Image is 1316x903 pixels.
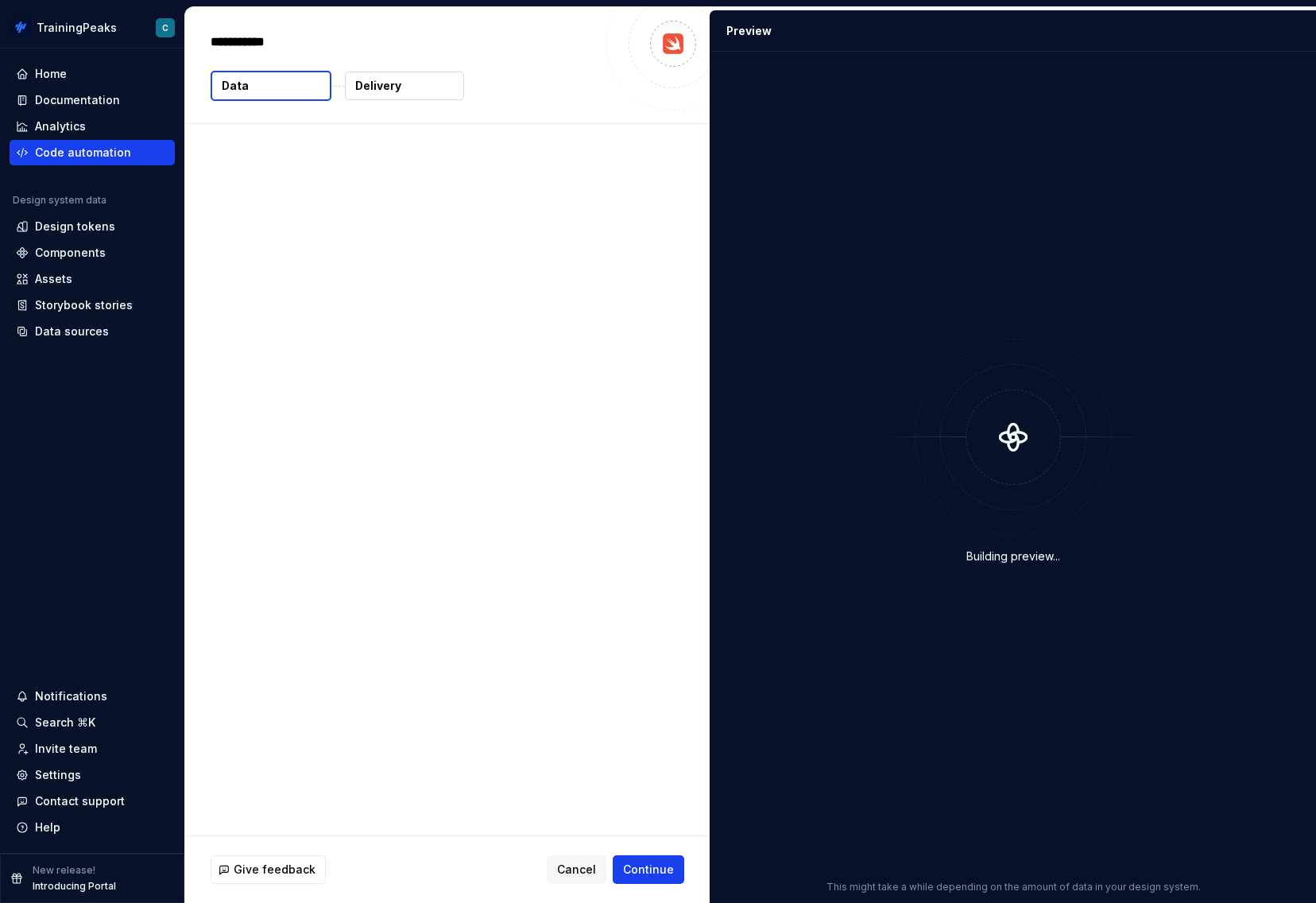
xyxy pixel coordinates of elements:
button: TrainingPeaksC [3,10,181,45]
div: Preview [726,23,772,39]
span: Continue [623,862,674,878]
a: Data sources [10,319,175,344]
div: TrainingPeaks [37,20,117,36]
div: C [162,21,168,34]
a: Invite team [10,736,175,762]
a: Code automation [10,140,175,165]
div: Code automation [35,145,131,161]
button: Continue [613,855,684,884]
div: Assets [35,271,72,287]
p: Introducing Portal [33,880,116,893]
a: Storybook stories [10,293,175,318]
div: Contact support [35,793,125,809]
button: Give feedback [211,855,326,884]
p: Data [222,78,249,94]
span: Cancel [557,862,596,878]
div: Components [35,245,106,261]
button: Help [10,815,175,840]
p: New release! [33,864,95,877]
a: Settings [10,762,175,788]
button: Data [211,71,331,101]
a: Components [10,240,175,265]
div: Design system data [13,194,106,207]
a: Design tokens [10,214,175,239]
span: Give feedback [234,862,315,878]
div: Analytics [35,118,86,134]
button: Contact support [10,789,175,814]
button: Notifications [10,684,175,709]
a: Home [10,61,175,87]
a: Assets [10,266,175,292]
a: Analytics [10,114,175,139]
img: 4eb2c90a-beb3-47d2-b0e5-0e686db1db46.png [11,18,30,37]
div: Help [35,820,60,835]
div: Documentation [35,92,120,108]
button: Search ⌘K [10,710,175,735]
div: Invite team [35,741,97,757]
div: Storybook stories [35,297,133,313]
p: This might take a while depending on the amount of data in your design system. [826,881,1201,893]
div: Notifications [35,688,107,704]
p: Delivery [355,78,401,94]
div: Data sources [35,324,109,339]
div: Search ⌘K [35,715,95,731]
a: Documentation [10,87,175,113]
div: Home [35,66,67,82]
div: Building preview... [966,548,1060,564]
button: Cancel [547,855,606,884]
div: Settings [35,767,81,783]
div: Design tokens [35,219,115,234]
button: Delivery [345,72,464,100]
